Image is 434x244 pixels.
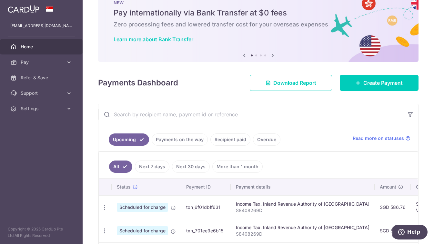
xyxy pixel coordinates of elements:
td: txn_6f01dbff631 [181,195,231,219]
p: [EMAIL_ADDRESS][DOMAIN_NAME] [10,23,72,29]
span: Scheduled for charge [117,226,168,235]
a: Recipient paid [210,133,250,146]
a: Next 7 days [135,161,169,173]
th: Payment details [231,179,375,195]
span: Status [117,184,131,190]
a: All [109,161,132,173]
img: CardUp [8,5,39,13]
input: Search by recipient name, payment id or reference [98,104,403,125]
h5: Pay internationally via Bank Transfer at $0 fees [114,8,403,18]
iframe: Opens a widget where you can find more information [392,225,428,241]
a: Payments on the way [152,133,208,146]
span: Settings [21,105,63,112]
a: Overdue [253,133,280,146]
span: Amount [380,184,396,190]
span: Refer & Save [21,74,63,81]
span: Home [21,44,63,50]
span: Download Report [273,79,316,87]
span: Scheduled for charge [117,203,168,212]
a: Download Report [250,75,332,91]
a: More than 1 month [212,161,263,173]
a: Read more on statuses [353,135,410,142]
h4: Payments Dashboard [98,77,178,89]
span: Read more on statuses [353,135,404,142]
a: Upcoming [109,133,149,146]
div: Income Tax. Inland Revenue Authority of [GEOGRAPHIC_DATA] [236,224,369,231]
a: Learn more about Bank Transfer [114,36,193,43]
span: Support [21,90,63,96]
p: S8408269D [236,207,369,214]
a: Next 30 days [172,161,210,173]
td: SGD 586.76 [375,195,411,219]
p: S8408269D [236,231,369,237]
td: SGD 586.76 [375,219,411,242]
span: Pay [21,59,63,65]
th: Payment ID [181,179,231,195]
h6: Zero processing fees and lowered transfer cost for your overseas expenses [114,21,403,28]
span: Create Payment [363,79,403,87]
div: Income Tax. Inland Revenue Authority of [GEOGRAPHIC_DATA] [236,201,369,207]
td: txn_701ee9e6b15 [181,219,231,242]
a: Create Payment [340,75,419,91]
